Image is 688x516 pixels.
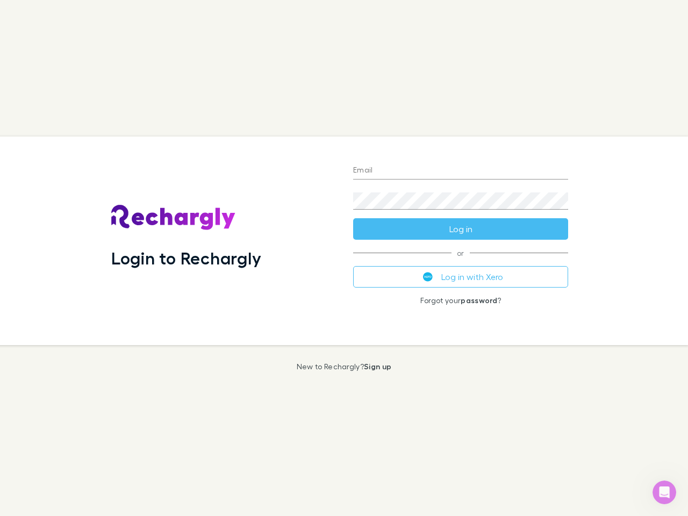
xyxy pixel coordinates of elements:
[423,272,433,282] img: Xero's logo
[111,205,236,231] img: Rechargly's Logo
[364,362,391,371] a: Sign up
[111,248,261,268] h1: Login to Rechargly
[651,479,677,505] iframe: Intercom live chat
[297,362,392,371] p: New to Rechargly?
[353,218,568,240] button: Log in
[353,266,568,288] button: Log in with Xero
[461,296,497,305] a: password
[353,296,568,305] p: Forgot your ?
